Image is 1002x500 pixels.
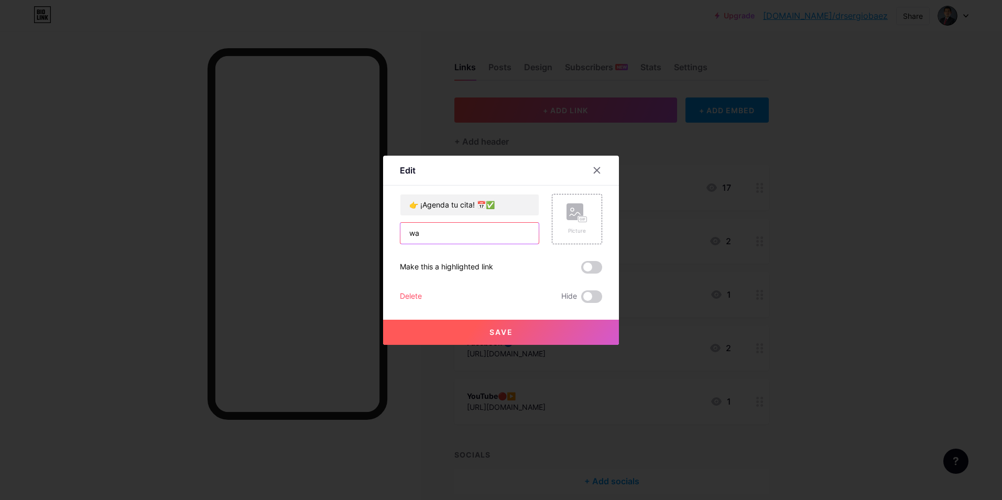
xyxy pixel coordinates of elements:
span: Save [489,328,513,336]
div: Edit [400,164,416,177]
div: Delete [400,290,422,303]
div: Picture [567,227,587,235]
span: Hide [561,290,577,303]
button: Save [383,320,619,345]
input: Title [400,194,539,215]
div: Make this a highlighted link [400,261,493,274]
input: URL [400,223,539,244]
